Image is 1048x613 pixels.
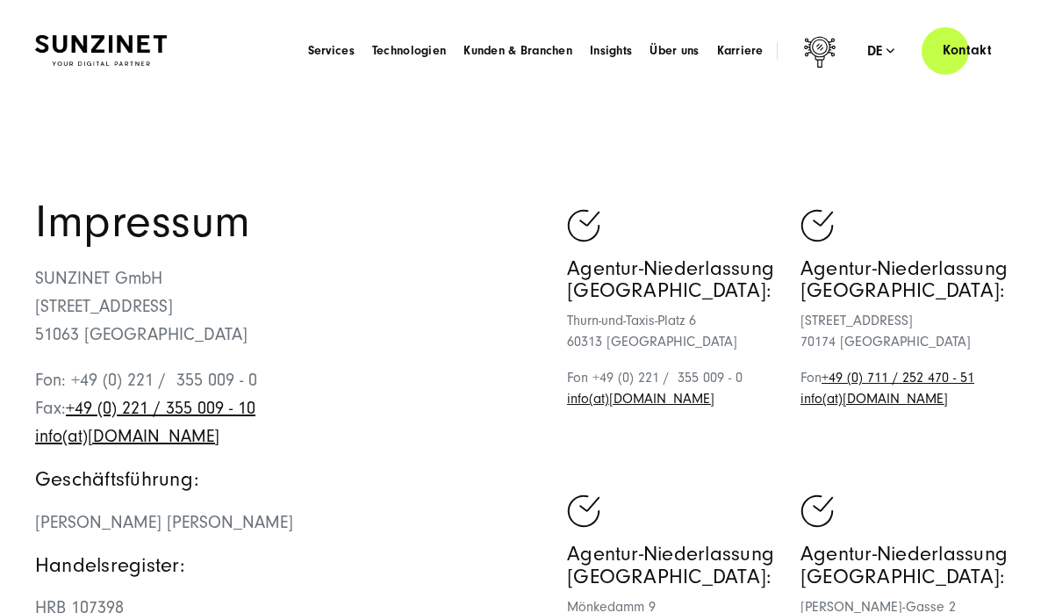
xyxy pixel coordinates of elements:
a: Services [308,42,355,60]
h5: Handelsregister: [35,554,524,576]
a: Karriere [717,42,764,60]
p: Fon [800,367,1013,409]
a: Über uns [650,42,699,60]
h5: Agentur-Niederlassung [GEOGRAPHIC_DATA]: [567,543,779,587]
p: Fon +49 (0) 221 / 355 009 - 0 [567,367,779,409]
p: Thurn-und-Taxis-Platz 6 60313 [GEOGRAPHIC_DATA] [567,310,779,352]
span: [PERSON_NAME] [PERSON_NAME] [35,513,293,532]
h5: Agentur-Niederlassung [GEOGRAPHIC_DATA]: [800,543,1013,587]
a: Insights [590,42,632,60]
h1: Impressum [35,200,524,244]
a: Schreiben Sie eine E-Mail an sunzinet [35,427,219,446]
img: SUNZINET Full Service Digital Agentur [35,35,167,66]
div: de [867,42,895,60]
a: Schreiben Sie eine E-Mail an sunzinet [800,391,948,407]
h5: Agentur-Niederlassung [GEOGRAPHIC_DATA]: [800,257,1013,301]
a: Kontakt [922,25,1013,76]
a: Technologien [372,42,446,60]
a: +49 (0) 711 / 252 470 - 51 [822,370,974,386]
p: [STREET_ADDRESS] 70174 [GEOGRAPHIC_DATA] [800,310,1013,352]
p: Fon: +49 (0) 221 / 355 009 - 0 Fax: [35,366,524,451]
a: +49 (0) 221 / 355 009 - 10 [66,399,255,418]
p: SUNZINET GmbH [STREET_ADDRESS] 51063 [GEOGRAPHIC_DATA] [35,264,524,349]
h5: Agentur-Niederlassung [GEOGRAPHIC_DATA]: [567,257,779,301]
a: Schreiben Sie eine E-Mail an sunzinet [567,391,714,407]
h5: Geschäftsführung: [35,468,524,490]
a: Kunden & Branchen [463,42,572,60]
